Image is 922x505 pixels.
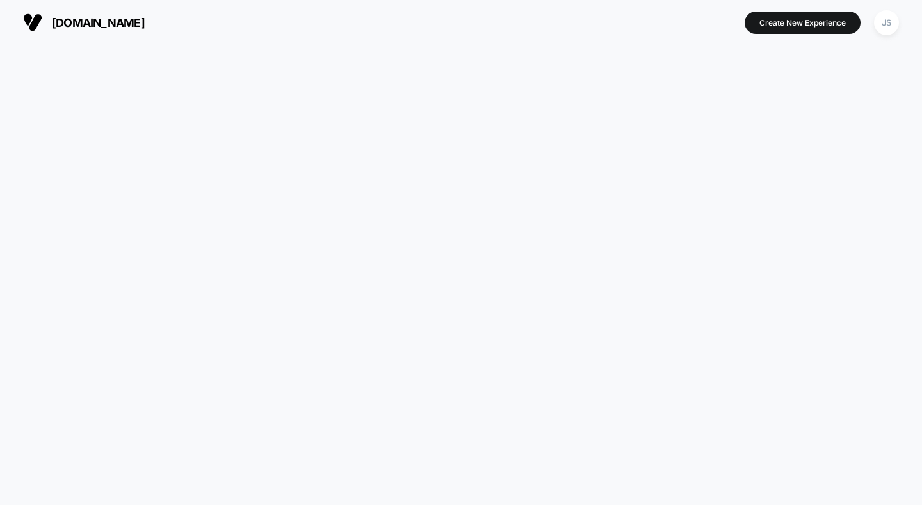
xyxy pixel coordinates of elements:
[19,12,149,33] button: [DOMAIN_NAME]
[870,10,903,36] button: JS
[745,12,861,34] button: Create New Experience
[23,13,42,32] img: Visually logo
[874,10,899,35] div: JS
[52,16,145,29] span: [DOMAIN_NAME]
